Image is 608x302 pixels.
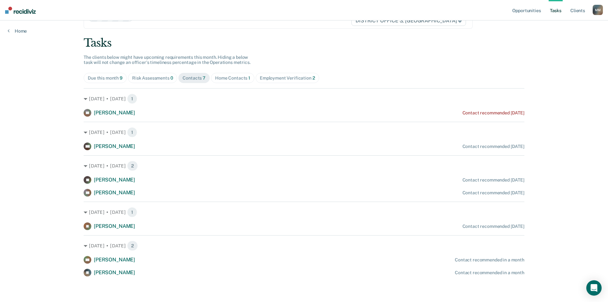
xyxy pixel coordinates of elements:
[127,94,137,104] span: 1
[88,75,123,81] div: Due this month
[127,241,138,251] span: 2
[127,127,137,137] span: 1
[455,257,524,263] div: Contact recommended in a month
[215,75,250,81] div: Home Contacts
[120,75,123,81] span: 9
[586,280,602,296] div: Open Intercom Messenger
[593,5,603,15] button: MM
[127,207,137,217] span: 1
[8,28,27,34] a: Home
[94,257,135,263] span: [PERSON_NAME]
[260,75,315,81] div: Employment Verification
[84,94,524,104] div: [DATE] • [DATE] 1
[84,127,524,137] div: [DATE] • [DATE] 1
[462,224,524,229] div: Contact recommended [DATE]
[84,207,524,217] div: [DATE] • [DATE] 1
[203,75,206,81] span: 7
[462,144,524,149] div: Contact recommended [DATE]
[94,269,135,275] span: [PERSON_NAME]
[462,190,524,196] div: Contact recommended [DATE]
[248,75,250,81] span: 1
[312,75,315,81] span: 2
[462,110,524,116] div: Contact recommended [DATE]
[132,75,173,81] div: Risk Assessments
[455,270,524,275] div: Contact recommended in a month
[5,7,36,14] img: Recidiviz
[84,241,524,251] div: [DATE] • [DATE] 2
[94,190,135,196] span: [PERSON_NAME]
[127,161,138,171] span: 2
[593,5,603,15] div: M M
[351,16,466,26] span: DISTRICT OFFICE 3, [GEOGRAPHIC_DATA]
[94,143,135,149] span: [PERSON_NAME]
[94,177,135,183] span: [PERSON_NAME]
[84,36,524,50] div: Tasks
[84,55,251,65] span: The clients below might have upcoming requirements this month. Hiding a below task will not chang...
[84,161,524,171] div: [DATE] • [DATE] 2
[183,75,206,81] div: Contacts
[94,223,135,229] span: [PERSON_NAME]
[94,110,135,116] span: [PERSON_NAME]
[170,75,173,81] span: 0
[462,177,524,183] div: Contact recommended [DATE]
